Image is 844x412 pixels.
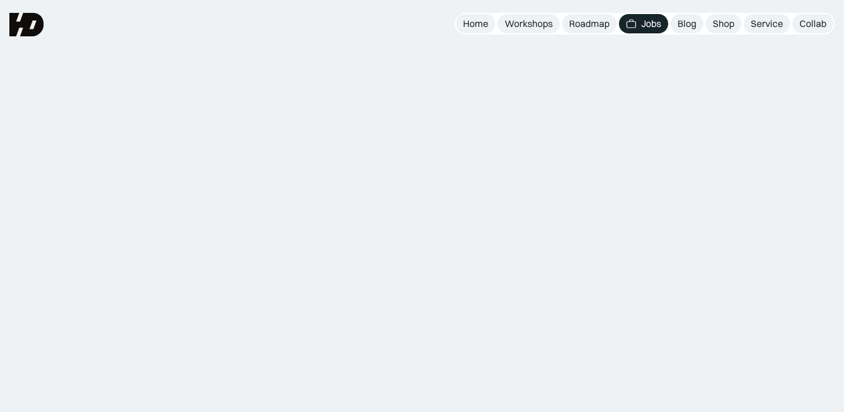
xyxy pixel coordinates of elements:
[706,14,741,33] a: Shop
[456,14,495,33] a: Home
[463,18,488,30] div: Home
[678,18,696,30] div: Blog
[641,18,661,30] div: Jobs
[744,14,790,33] a: Service
[562,14,617,33] a: Roadmap
[792,14,833,33] a: Collab
[619,14,668,33] a: Jobs
[671,14,703,33] a: Blog
[799,18,826,30] div: Collab
[713,18,734,30] div: Shop
[569,18,610,30] div: Roadmap
[505,18,553,30] div: Workshops
[498,14,560,33] a: Workshops
[751,18,783,30] div: Service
